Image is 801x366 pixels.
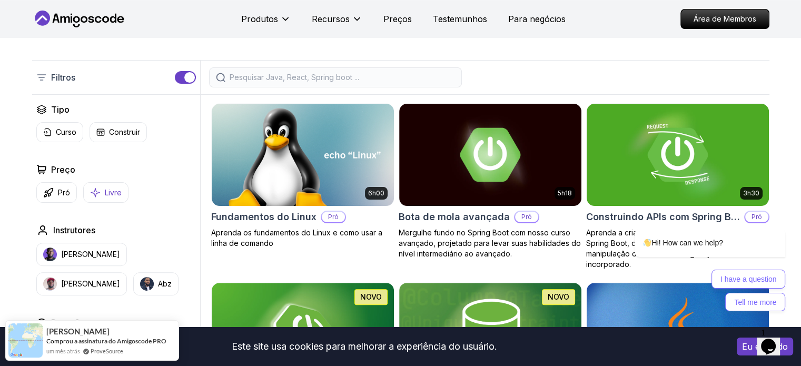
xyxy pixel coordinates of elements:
font: Instrutores [53,225,95,235]
button: instrutor img[PERSON_NAME] [36,272,127,295]
button: Construir [90,122,147,142]
a: Testemunhos [433,13,487,25]
a: a assinatura do Amigoscode PRO [74,337,166,345]
a: Cartão de fundamentos do Linux6h00Fundamentos do LinuxPróAprenda os fundamentos do Linux e como u... [211,103,394,249]
font: NOVO [360,292,382,301]
font: Aprenda os fundamentos do Linux e como usar a linha de comando [211,228,382,248]
button: instrutor img[PERSON_NAME] [36,243,127,266]
img: Cartão de inicialização de primavera avançado [399,104,581,206]
font: 5h18 [558,189,572,197]
img: instrutor img [43,277,57,291]
font: [PERSON_NAME] [46,326,110,335]
button: Aceitar cookies [737,338,793,355]
img: imagem de notificação de prova social provesource [8,323,43,358]
img: instrutor img [43,248,57,261]
font: Eu entendo [742,341,788,352]
font: Duração [51,318,85,328]
a: Área de Membros [680,9,769,29]
font: Construindo APIs com Spring Boot [586,211,746,222]
font: Aprenda a criar APIs robustas e escaláveis com Spring Boot, dominando os princípios REST, manipul... [586,228,762,269]
button: Livre [83,182,128,203]
font: Curso [56,127,76,136]
button: instrutor imgAbz [133,272,179,295]
input: Pesquisar Java, React, Spring boot ... [230,72,455,83]
font: Tipo [51,104,70,115]
font: Pró [58,188,70,197]
font: Filtros [51,72,75,83]
a: Preços [383,13,412,25]
font: Bota de mola avançada [399,211,510,222]
iframe: widget de bate-papo [757,324,790,355]
a: Cartão de inicialização de primavera avançado5h18Bota de mola avançadaPróMergulhe fundo no Spring... [399,103,582,259]
font: NOVO [548,292,569,301]
font: Recursos [312,14,350,24]
font: Comprou [46,337,73,345]
font: Testemunhos [433,14,487,24]
font: Para negócios [508,14,566,24]
iframe: widget de bate-papo [601,146,790,319]
font: [PERSON_NAME] [61,279,120,288]
img: Construindo APIs com Spring Boot Card [587,104,769,206]
font: Pró [328,213,339,221]
button: Recursos [312,13,362,34]
img: instrutor img [140,277,154,291]
a: Para negócios [508,13,566,25]
font: [PERSON_NAME] [61,250,120,259]
button: Pró [36,182,77,203]
font: Preço [51,164,75,175]
a: ProveSource [91,347,123,355]
font: Livre [105,188,122,197]
a: Construindo APIs com Spring Boot Card3h30Construindo APIs com Spring BootPróAprenda a criar APIs ... [586,103,769,270]
font: Mergulhe fundo no Spring Boot com nosso curso avançado, projetado para levar suas habilidades do ... [399,228,581,258]
font: Área de Membros [694,14,756,23]
button: Curso [36,122,83,142]
button: Produtos [241,13,291,34]
font: Fundamentos do Linux [211,211,317,222]
font: Abz [158,279,172,288]
font: Construir [109,127,140,136]
font: Preços [383,14,412,24]
font: 6h00 [368,189,384,197]
font: Este site usa cookies para melhorar a experiência do usuário. [232,341,497,352]
font: um mês atrás [46,348,80,354]
img: Cartão de fundamentos do Linux [212,104,394,206]
font: Pró [521,213,532,221]
font: Produtos [241,14,278,24]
